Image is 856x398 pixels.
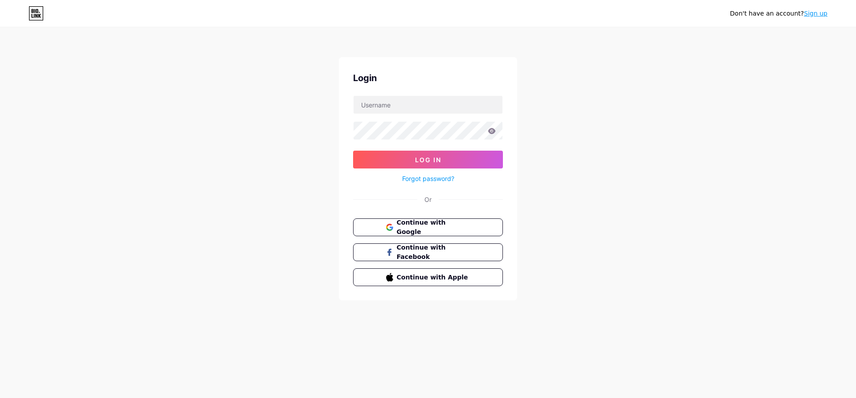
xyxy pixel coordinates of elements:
[397,218,470,237] span: Continue with Google
[353,151,503,168] button: Log In
[730,9,827,18] div: Don't have an account?
[424,195,432,204] div: Or
[354,96,502,114] input: Username
[397,243,470,262] span: Continue with Facebook
[804,10,827,17] a: Sign up
[415,156,441,164] span: Log In
[353,268,503,286] button: Continue with Apple
[397,273,470,282] span: Continue with Apple
[353,71,503,85] div: Login
[353,243,503,261] button: Continue with Facebook
[353,218,503,236] button: Continue with Google
[402,174,454,183] a: Forgot password?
